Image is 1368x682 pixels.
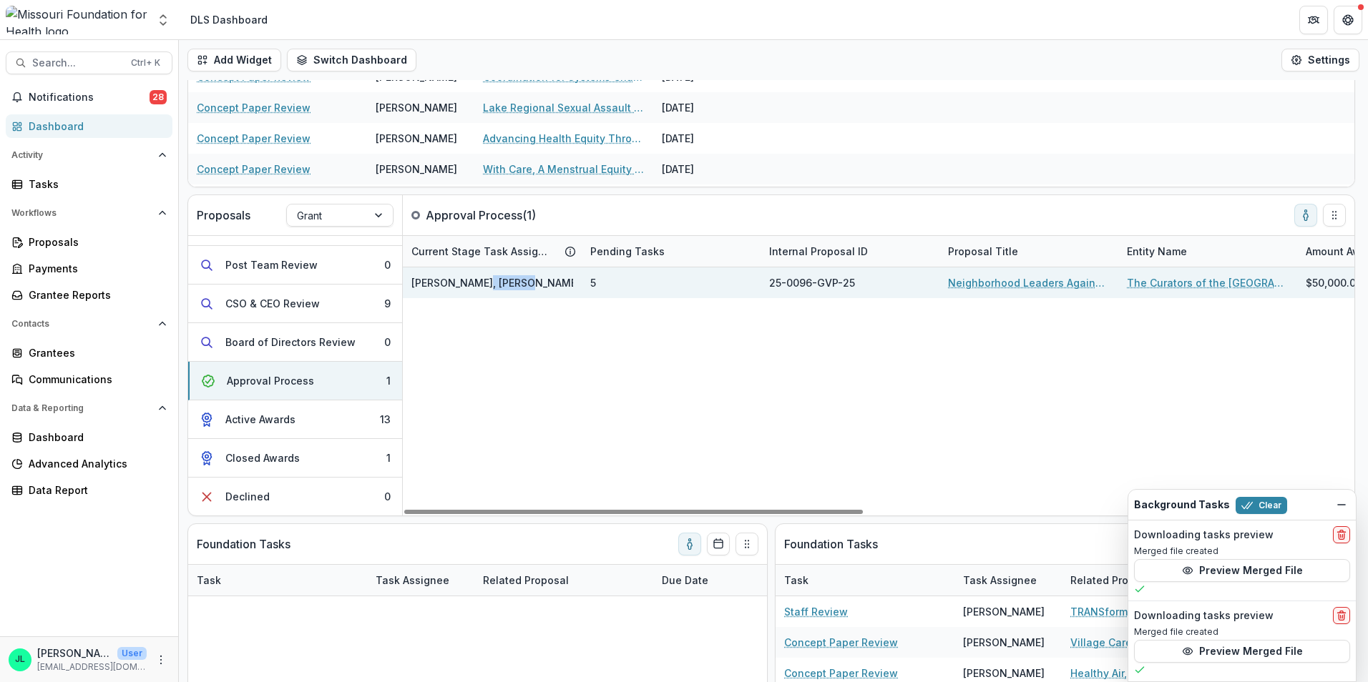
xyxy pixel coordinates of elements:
button: Add Widget [187,49,281,71]
div: Ctrl + K [128,55,163,71]
a: The Curators of the [GEOGRAPHIC_DATA][US_STATE] [1127,275,1289,290]
button: Notifications28 [6,86,172,109]
div: Task Assignee [954,565,1062,595]
div: 0 [384,335,391,350]
div: Internal Proposal ID [761,244,876,259]
a: Grantee Reports [6,283,172,307]
a: Proposals [6,230,172,254]
button: Partners [1299,6,1328,34]
div: Pending Tasks [582,236,761,267]
div: Related Proposal [1062,573,1165,588]
a: Dashboard [6,425,172,449]
div: [PERSON_NAME] [963,666,1045,681]
button: Clear [1236,497,1287,514]
div: Active Awards [225,412,295,427]
div: Entity Name [1118,244,1196,259]
div: [PERSON_NAME] [963,635,1045,650]
span: 25-0096-GVP-25 [769,275,855,290]
div: [DATE] [653,184,761,215]
div: [PERSON_NAME] [376,100,457,115]
div: Task [776,565,954,595]
button: Open Workflows [6,202,172,224]
button: Declined0 [188,478,402,515]
div: Jessi LaRose [15,655,25,664]
span: [PERSON_NAME], [PERSON_NAME] [411,275,580,290]
a: Staff Review [784,604,848,619]
div: Task [776,573,817,588]
button: Open entity switcher [153,6,173,34]
a: Communications [6,367,172,391]
span: Workflows [11,208,152,218]
button: Closed Awards1 [188,439,402,478]
a: Village Care: Building Statewide Infrastructure to Address [US_STATE]'s Loneliness Epidemic Throu... [1070,635,1232,650]
div: Internal Proposal ID [761,236,939,267]
span: 5 [590,275,596,290]
button: Settings [1281,49,1359,71]
a: Concept Paper Review [197,162,311,177]
div: Entity Name [1118,236,1297,267]
a: Concept Paper Review [784,635,898,650]
div: Proposals [29,234,161,249]
a: Concept Paper Review [197,100,311,115]
a: Tasks [6,172,172,196]
img: Missouri Foundation for Health logo [6,6,147,34]
div: Tasks [29,177,161,192]
div: Proposal Title [939,236,1118,267]
button: Post Team Review0 [188,246,402,285]
span: Search... [32,57,122,69]
div: Grantee Reports [29,287,161,302]
div: Related Proposal [1062,565,1241,595]
a: Data Report [6,478,172,502]
div: Declined [225,489,270,504]
p: Proposals [197,207,250,224]
button: toggle-assigned-to-me [678,533,701,555]
a: Grantees [6,341,172,365]
div: [DATE] [653,92,761,123]
div: Approval Process [227,373,314,388]
button: CSO & CEO Review9 [188,285,402,323]
div: Task Assignee [954,573,1045,588]
button: delete [1333,607,1350,624]
div: [PERSON_NAME] [376,162,457,177]
p: [EMAIL_ADDRESS][DOMAIN_NAME] [37,661,147,673]
button: delete [1333,526,1350,543]
div: Board of Directors Review [225,335,356,350]
div: Advanced Analytics [29,456,161,471]
p: Merged file created [1134,545,1350,558]
span: Activity [11,150,152,160]
div: Post Team Review [225,257,318,272]
p: Foundation Tasks [784,535,878,553]
a: Advancing Health Equity Through Community-Driven Evaluation FY26 - 28 [483,131,645,146]
button: Drag [736,533,758,555]
div: 9 [384,296,391,311]
p: [PERSON_NAME] [37,646,112,661]
button: Preview Merged File [1134,640,1350,663]
button: Search... [6,51,172,74]
div: [DATE] [653,154,761,184]
p: Foundation Tasks [197,535,290,553]
button: Get Help [1334,6,1362,34]
button: Open Contacts [6,312,172,335]
button: Calendar [707,533,730,555]
div: [PERSON_NAME] [376,131,457,146]
span: Notifications [29,92,150,104]
a: Concept Paper Review [784,666,898,681]
nav: breadcrumb [185,9,273,30]
a: Payments [6,257,172,280]
span: 28 [150,90,167,104]
div: 1 [386,450,391,465]
span: $50,000.00 [1306,275,1362,290]
span: Contacts [11,319,152,329]
button: Active Awards13 [188,400,402,439]
div: DLS Dashboard [190,12,268,27]
h2: Downloading tasks preview [1134,529,1274,541]
div: 1 [386,373,391,388]
button: Drag [1323,204,1346,227]
h2: Background Tasks [1134,499,1230,511]
button: Board of Directors Review0 [188,323,402,362]
div: [DATE] [653,123,761,154]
